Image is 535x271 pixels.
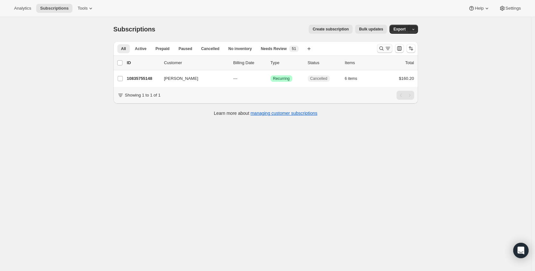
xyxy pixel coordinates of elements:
span: Help [475,6,483,11]
span: Recurring [273,76,290,81]
a: managing customer subscriptions [250,111,317,116]
button: Analytics [10,4,35,13]
span: Subscriptions [113,26,155,33]
button: Subscriptions [36,4,72,13]
span: $160.20 [399,76,414,81]
p: ID [127,60,159,66]
span: All [121,46,126,51]
p: Customer [164,60,228,66]
button: Search and filter results [377,44,392,53]
button: Sort the results [406,44,415,53]
span: 6 items [345,76,357,81]
span: [PERSON_NAME] [164,75,198,82]
nav: Pagination [397,91,414,100]
p: Total [405,60,414,66]
span: --- [233,76,238,81]
span: Prepaid [155,46,170,51]
button: Tools [74,4,98,13]
span: Tools [78,6,88,11]
button: Export [389,25,409,34]
button: Create subscription [309,25,353,34]
span: Active [135,46,146,51]
div: Type [271,60,303,66]
span: Subscriptions [40,6,69,11]
button: 6 items [345,74,364,83]
span: Export [393,27,405,32]
div: 10835755148[PERSON_NAME]---SuccessRecurringCancelled6 items$160.20 [127,74,414,83]
span: Bulk updates [359,27,383,32]
span: 51 [292,46,296,51]
p: Learn more about [214,110,317,116]
span: No inventory [228,46,252,51]
span: Settings [506,6,521,11]
p: 10835755148 [127,75,159,82]
span: Create subscription [313,27,349,32]
div: Open Intercom Messenger [513,243,529,258]
span: Analytics [14,6,31,11]
p: Showing 1 to 1 of 1 [125,92,161,98]
button: [PERSON_NAME] [160,73,224,84]
p: Status [308,60,340,66]
span: Needs Review [261,46,287,51]
button: Help [464,4,494,13]
div: Items [345,60,377,66]
span: Cancelled [201,46,220,51]
button: Customize table column order and visibility [395,44,404,53]
span: Paused [179,46,192,51]
p: Billing Date [233,60,265,66]
button: Bulk updates [355,25,387,34]
span: Cancelled [310,76,327,81]
button: Create new view [304,44,314,53]
div: IDCustomerBilling DateTypeStatusItemsTotal [127,60,414,66]
button: Settings [495,4,525,13]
